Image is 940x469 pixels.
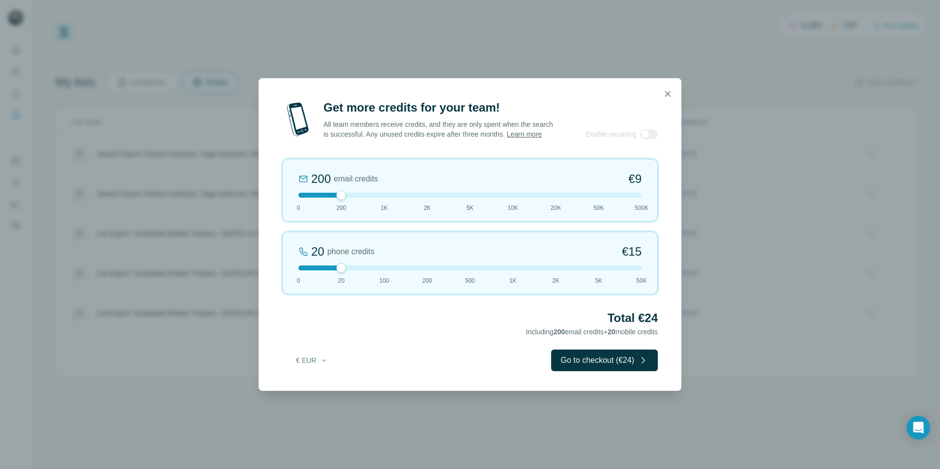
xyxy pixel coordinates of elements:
span: 10K [508,204,518,212]
button: € EUR [289,352,335,369]
h2: Total €24 [282,310,658,326]
span: 5K [467,204,474,212]
span: phone credits [327,246,375,258]
span: 0 [297,204,300,212]
span: 500K [635,204,648,212]
span: 100 [379,276,389,285]
span: 200 [336,204,346,212]
span: 2K [552,276,559,285]
span: 20K [551,204,561,212]
span: 500 [465,276,475,285]
span: 0 [297,276,300,285]
span: 1K [381,204,388,212]
span: Including email credits + mobile credits [526,328,658,336]
div: Open Intercom Messenger [907,416,930,440]
span: €9 [628,171,642,187]
span: 5K [595,276,602,285]
span: 2K [423,204,431,212]
span: Enable recurring [586,129,636,139]
span: €15 [622,244,642,260]
span: email credits [334,173,378,185]
div: 20 [311,244,324,260]
span: 20 [608,328,616,336]
button: Go to checkout (€24) [551,350,658,371]
span: 200 [422,276,432,285]
p: All team members receive credits, and they are only spent when the search is successful. Any unus... [323,119,554,139]
a: Learn more [507,130,542,138]
span: 50K [636,276,646,285]
div: 200 [311,171,331,187]
span: 50K [593,204,604,212]
img: mobile-phone [282,100,314,139]
span: 20 [338,276,345,285]
span: 1K [509,276,517,285]
span: 200 [554,328,565,336]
